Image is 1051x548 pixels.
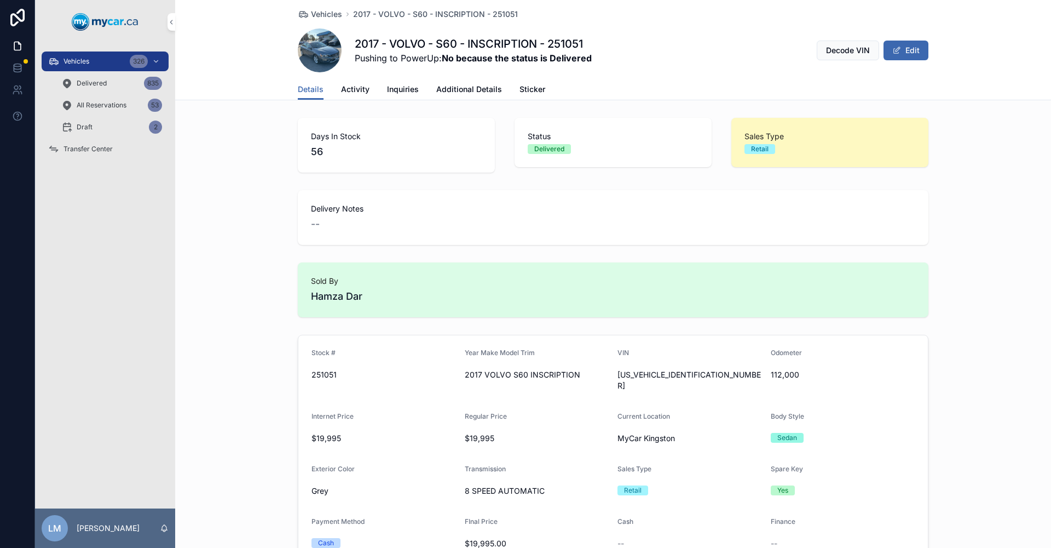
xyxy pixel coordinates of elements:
[771,412,804,420] span: Body Style
[72,13,138,31] img: App logo
[436,79,502,101] a: Additional Details
[63,145,113,153] span: Transfer Center
[519,84,545,95] span: Sticker
[35,44,175,173] div: scrollable content
[311,349,336,357] span: Stock #
[77,123,93,132] span: Draft
[42,52,169,71] a: Vehicles326
[311,486,328,496] span: Grey
[311,9,342,20] span: Vehicles
[387,84,419,95] span: Inquiries
[63,57,89,66] span: Vehicles
[817,41,879,60] button: Decode VIN
[55,73,169,93] a: Delivered835
[311,289,362,304] span: Hamza Dar
[617,349,629,357] span: VIN
[751,144,769,154] div: Retail
[617,369,762,391] span: [US_VEHICLE_IDENTIFICATION_NUMBER]
[624,486,642,495] div: Retail
[355,52,592,65] span: Pushing to PowerUp:
[617,433,675,444] span: MyCar Kingston
[465,433,609,444] span: $19,995
[144,77,162,90] div: 835
[298,84,324,95] span: Details
[617,517,633,526] span: Cash
[318,538,334,548] div: Cash
[534,144,564,154] div: Delivered
[771,465,803,473] span: Spare Key
[744,131,915,142] span: Sales Type
[42,139,169,159] a: Transfer Center
[311,369,456,380] span: 251051
[311,412,354,420] span: Internet Price
[465,517,498,526] span: FInal Price
[311,131,482,142] span: Days In Stock
[528,131,698,142] span: Status
[341,84,369,95] span: Activity
[311,216,320,232] span: --
[387,79,419,101] a: Inquiries
[311,276,915,287] span: Sold By
[771,369,915,380] span: 112,000
[826,45,870,56] span: Decode VIN
[771,349,802,357] span: Odometer
[355,36,592,52] h1: 2017 - VOLVO - S60 - INSCRIPTION - 251051
[436,84,502,95] span: Additional Details
[465,369,609,380] span: 2017 VOLVO S60 INSCRIPTION
[311,517,365,526] span: Payment Method
[883,41,928,60] button: Edit
[298,79,324,100] a: Details
[48,522,61,535] span: LM
[617,412,670,420] span: Current Location
[465,412,507,420] span: Regular Price
[353,9,518,20] a: 2017 - VOLVO - S60 - INSCRIPTION - 251051
[442,53,592,64] strong: No because the status is Delivered
[465,349,535,357] span: Year Make Model Trim
[311,144,482,159] span: 56
[77,101,126,110] span: All Reservations
[777,433,797,443] div: Sedan
[617,465,651,473] span: Sales Type
[298,9,342,20] a: Vehicles
[130,55,148,68] div: 326
[77,523,140,534] p: [PERSON_NAME]
[519,79,545,101] a: Sticker
[311,203,915,214] span: Delivery Notes
[465,465,506,473] span: Transmission
[55,95,169,115] a: All Reservations53
[55,117,169,137] a: Draft2
[777,486,788,495] div: Yes
[77,79,107,88] span: Delivered
[465,486,609,496] span: 8 SPEED AUTOMATIC
[148,99,162,112] div: 53
[341,79,369,101] a: Activity
[771,517,795,526] span: Finance
[149,121,162,134] div: 2
[311,433,456,444] span: $19,995
[311,465,355,473] span: Exterior Color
